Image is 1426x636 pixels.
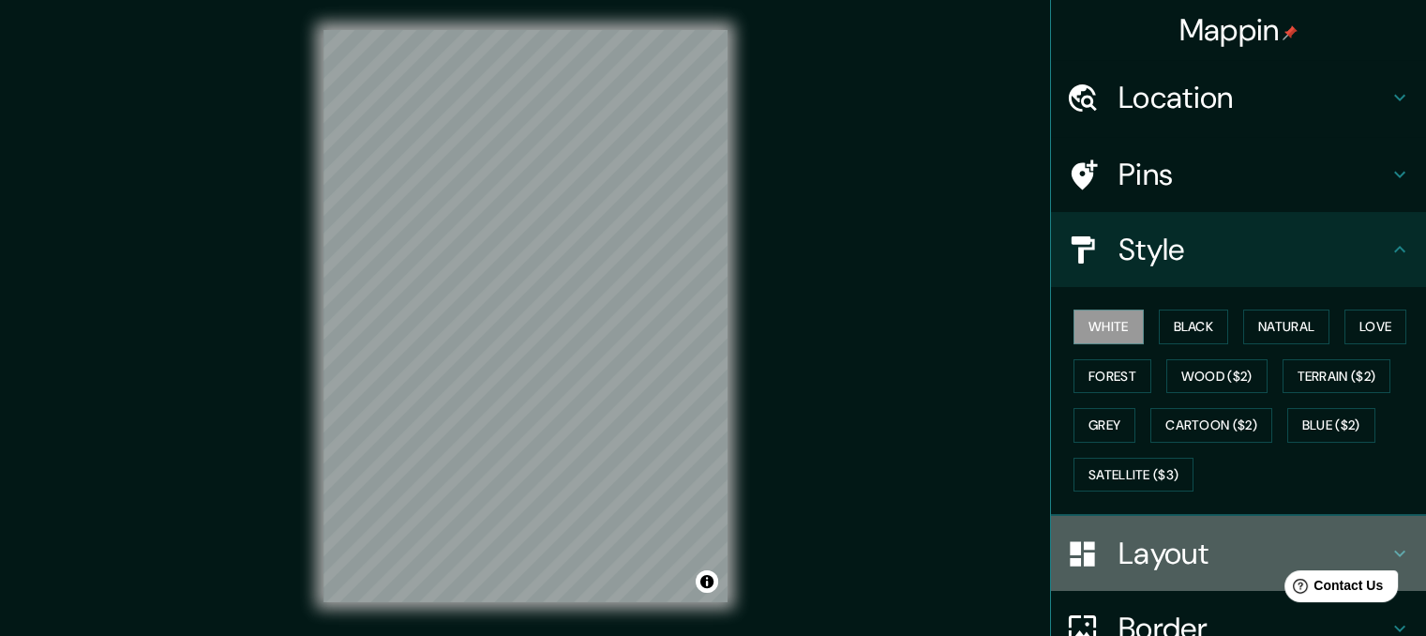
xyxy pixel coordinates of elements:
[1283,25,1298,40] img: pin-icon.png
[1073,458,1193,492] button: Satellite ($3)
[1051,137,1426,212] div: Pins
[696,570,718,593] button: Toggle attribution
[1283,359,1391,394] button: Terrain ($2)
[1073,359,1151,394] button: Forest
[1118,79,1388,116] h4: Location
[1118,231,1388,268] h4: Style
[1073,408,1135,443] button: Grey
[1150,408,1272,443] button: Cartoon ($2)
[1259,563,1405,615] iframe: Help widget launcher
[1159,310,1229,344] button: Black
[1243,310,1329,344] button: Natural
[1344,310,1406,344] button: Love
[1073,310,1144,344] button: White
[1051,60,1426,135] div: Location
[1118,535,1388,572] h4: Layout
[1051,516,1426,591] div: Layout
[1166,359,1268,394] button: Wood ($2)
[1287,408,1375,443] button: Blue ($2)
[1118,156,1388,193] h4: Pins
[1179,11,1298,49] h4: Mappin
[1051,212,1426,287] div: Style
[323,30,728,602] canvas: Map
